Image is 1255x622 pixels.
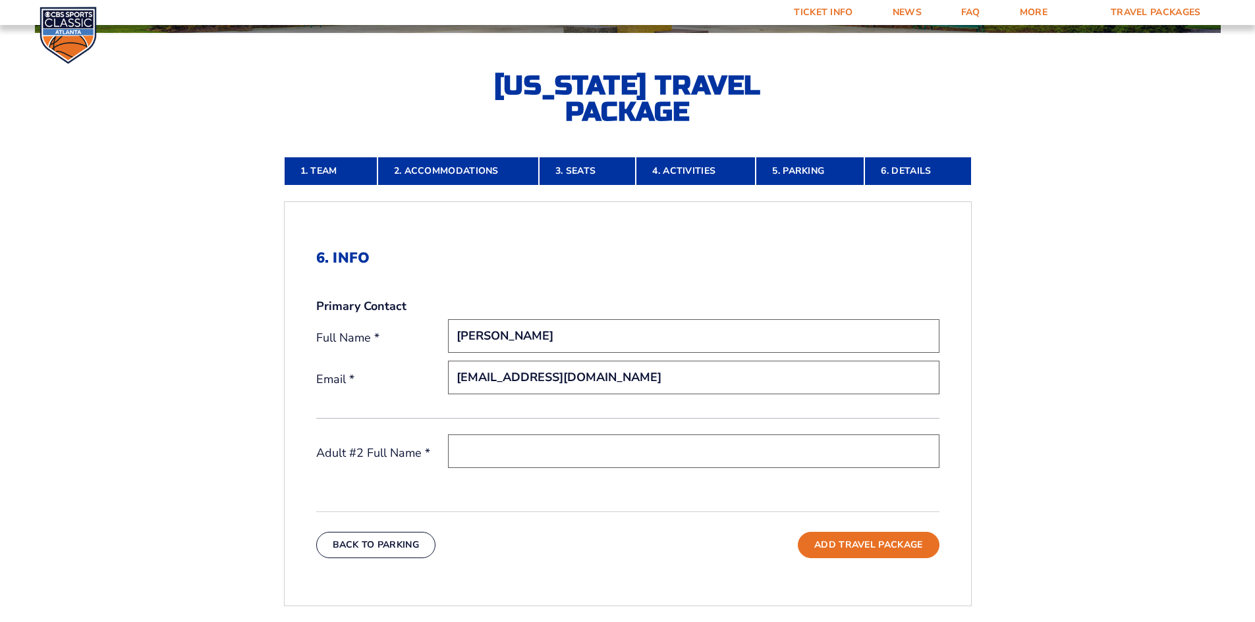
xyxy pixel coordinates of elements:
a: 4. Activities [636,157,756,186]
button: Add Travel Package [798,532,939,558]
a: 3. Seats [539,157,636,186]
h2: 6. Info [316,249,939,267]
label: Email * [316,371,448,388]
a: 5. Parking [756,157,864,186]
img: CBS Sports Classic [40,7,97,64]
label: Adult #2 Full Name * [316,445,448,461]
button: Back To Parking [316,532,436,558]
a: 1. Team [284,157,377,186]
strong: Primary Contact [316,298,406,315]
h2: [US_STATE] Travel Package [483,72,773,125]
label: Full Name * [316,330,448,346]
a: 2. Accommodations [377,157,539,186]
